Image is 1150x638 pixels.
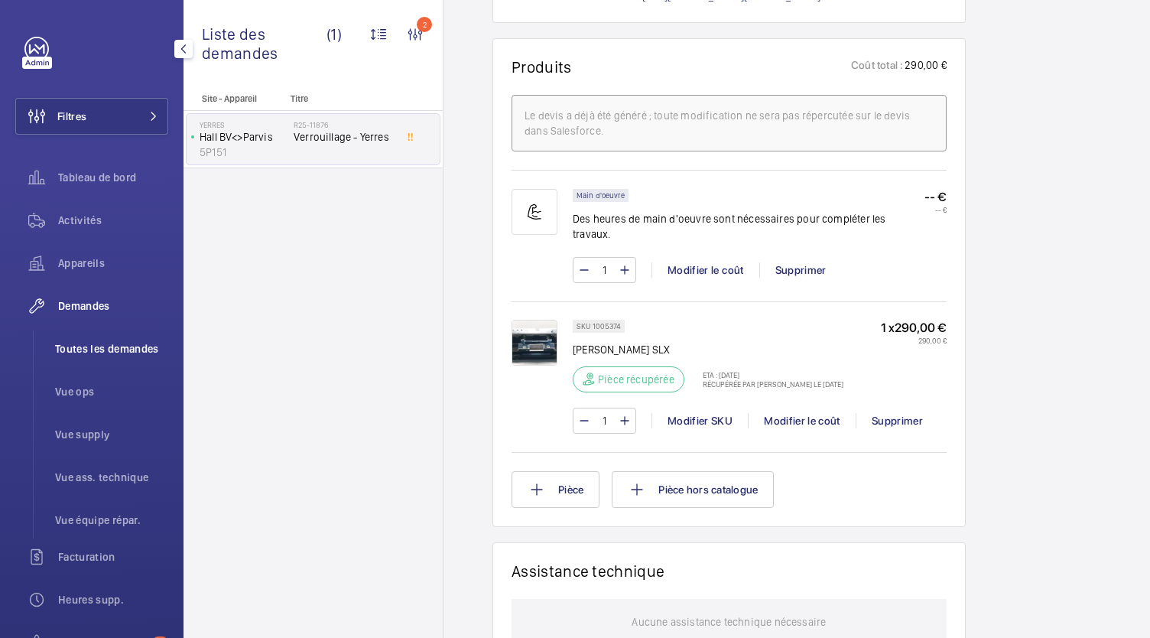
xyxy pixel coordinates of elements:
[200,145,287,160] p: 5P151
[694,370,843,379] p: ETA : [DATE]
[651,413,748,428] div: Modifier SKU
[58,256,168,271] span: Appareils
[200,129,287,145] p: Hall BV<>Parvis
[512,562,664,581] h1: Assistance technique
[184,93,284,104] p: Site - Appareil
[15,98,168,135] button: Filtres
[851,57,903,76] p: Coût total :
[57,109,86,124] span: Filtres
[294,120,395,129] h2: R25-11876
[881,320,947,336] p: 1 x 290,00 €
[573,342,843,357] p: [PERSON_NAME] SLX
[612,471,774,508] button: Pièce hors catalogue
[903,57,946,76] p: 290,00 €
[924,205,947,214] p: -- €
[58,170,168,185] span: Tableau de bord
[58,298,168,314] span: Demandes
[694,379,843,389] p: Récupérée par [PERSON_NAME] le [DATE]
[748,413,856,428] div: Modifier le coût
[856,413,938,428] div: Supprimer
[294,129,395,145] span: Verrouillage - Yerres
[58,549,168,565] span: Facturation
[55,470,168,485] span: Vue ass. technique
[58,213,168,228] span: Activités
[881,336,947,345] p: 290,00 €
[512,320,557,366] img: uB14n9A9MUL1CVdK3Ucf_APrjEgBwNoZPMdIFBaN1wSGFzsB.png
[759,262,842,278] div: Supprimer
[598,372,674,387] p: Pièce récupérée
[202,24,326,63] span: Liste des demandes
[55,427,168,442] span: Vue supply
[55,384,168,399] span: Vue ops
[512,57,572,76] h1: Produits
[512,189,557,235] img: muscle-sm.svg
[58,592,168,607] span: Heures supp.
[577,324,621,329] p: SKU 1005374
[200,120,287,129] p: Yerres
[291,93,391,104] p: Titre
[55,341,168,356] span: Toutes les demandes
[651,262,759,278] div: Modifier le coût
[525,108,934,138] div: Le devis a déjà été généré ; toute modification ne sera pas répercutée sur le devis dans Salesforce.
[573,211,924,242] p: Des heures de main d'oeuvre sont nécessaires pour compléter les travaux.
[55,513,168,528] span: Vue équipe répar.
[924,189,947,205] p: -- €
[512,471,599,508] button: Pièce
[577,193,625,198] p: Main d'oeuvre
